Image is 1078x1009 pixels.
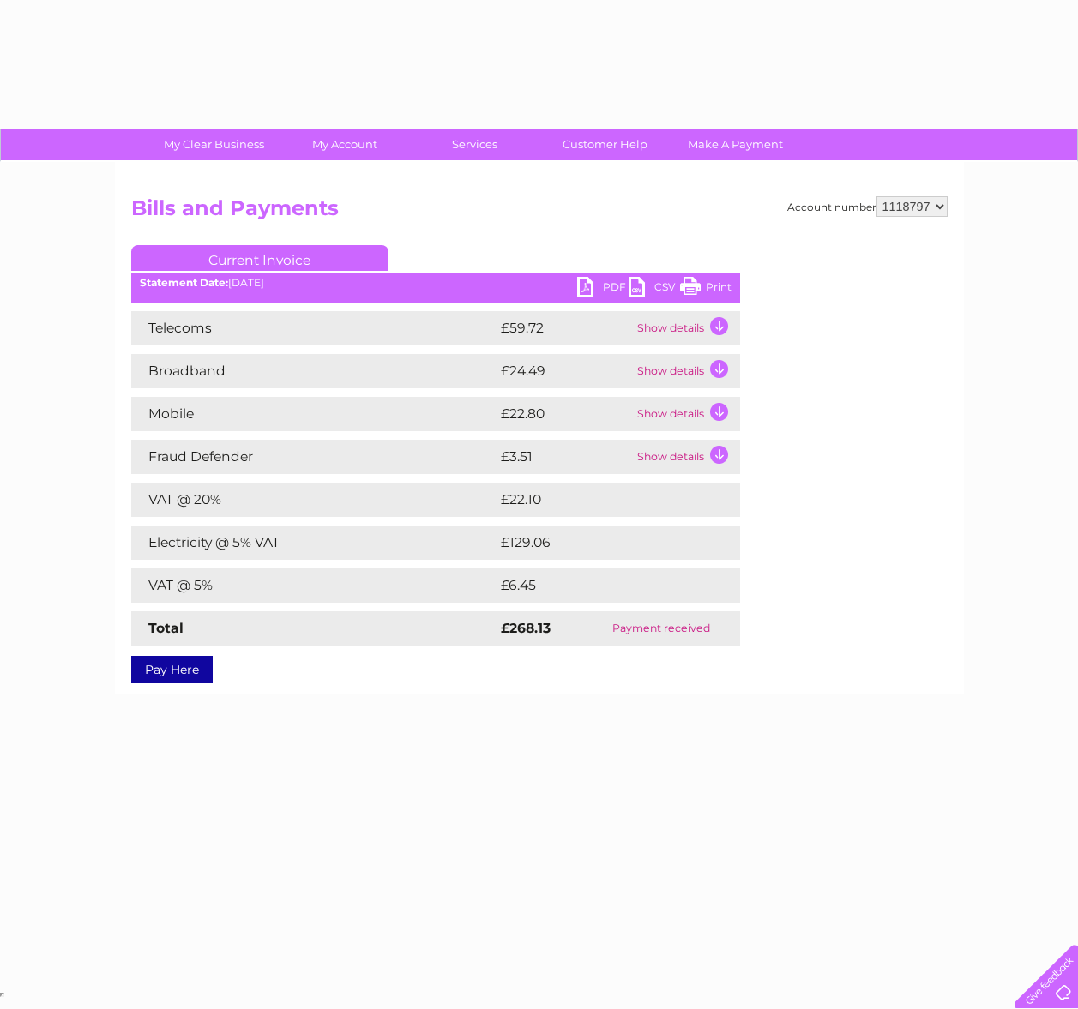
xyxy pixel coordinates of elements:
td: VAT @ 5% [131,568,497,603]
td: £129.06 [497,526,709,560]
td: Show details [633,354,740,388]
td: £24.49 [497,354,633,388]
a: Make A Payment [665,129,806,160]
td: £6.45 [497,568,700,603]
td: VAT @ 20% [131,483,497,517]
td: £22.80 [497,397,633,431]
a: CSV [629,277,680,302]
a: Print [680,277,732,302]
td: Show details [633,397,740,431]
td: Electricity @ 5% VAT [131,526,497,560]
td: £22.10 [497,483,704,517]
div: Account number [787,196,948,217]
a: My Clear Business [143,129,285,160]
td: £3.51 [497,440,633,474]
strong: Total [148,620,184,636]
a: Customer Help [534,129,676,160]
a: My Account [274,129,415,160]
td: Show details [633,440,740,474]
td: Show details [633,311,740,345]
a: Pay Here [131,656,213,683]
b: Statement Date: [140,276,228,289]
div: [DATE] [131,277,740,289]
strong: £268.13 [501,620,551,636]
td: £59.72 [497,311,633,345]
a: Services [404,129,545,160]
td: Fraud Defender [131,440,497,474]
td: Telecoms [131,311,497,345]
td: Broadband [131,354,497,388]
td: Payment received [582,611,739,646]
td: Mobile [131,397,497,431]
a: PDF [577,277,629,302]
h2: Bills and Payments [131,196,948,229]
a: Current Invoice [131,245,388,271]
